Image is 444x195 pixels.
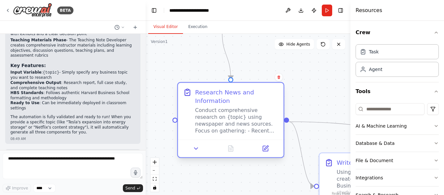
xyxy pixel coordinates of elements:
[125,186,135,191] span: Send
[369,49,379,55] div: Task
[10,101,135,111] li: : Can be immediately deployed in classroom settings
[169,7,224,14] nav: breadcrumb
[112,23,127,31] button: Switch to previous chat
[150,183,159,192] button: toggle interactivity
[12,186,28,191] span: Improve
[286,42,310,47] span: Hide Agents
[130,23,140,31] button: Start a new chat
[336,6,345,15] button: Hide right sidebar
[356,169,439,186] button: Integrations
[356,82,439,101] button: Tools
[10,80,61,85] strong: Comprehensive Output
[10,91,135,101] li: : Follows authentic Harvard Business School formatting and methodology
[150,6,159,15] button: Hide left sidebar
[177,84,284,160] div: Research News and InformationConduct comprehensive research on {topic} using newspaper and news s...
[10,115,135,135] p: The automation is fully validated and ready to run! When you provide a specific topic (like "Tesl...
[10,38,66,42] strong: Teaching Materials Phase
[369,66,382,73] div: Agent
[289,118,314,190] g: Edge from 0bb3ca6d-5a7f-4e10-a17e-e33bce8e4687 to 9ad2b3e0-cf4e-448b-88f8-eac273192c0c
[150,166,159,175] button: zoom out
[3,184,31,192] button: Improve
[356,23,439,42] button: Crew
[123,184,143,192] button: Send
[10,38,135,58] p: - The Teaching Note Developer creates comprehensive instructor materials including learning objec...
[150,158,159,166] button: zoom in
[10,136,135,141] div: 08:49 AM
[218,32,235,79] g: Edge from 8c37d2ea-98b6-43da-b29c-99c9e816a1c4 to 0bb3ca6d-5a7f-4e10-a17e-e33bce8e4687
[337,159,403,167] div: Write HBS Case Study
[150,158,159,192] div: React Flow controls
[356,118,439,134] button: AI & Machine Learning
[151,39,168,44] div: Version 1
[195,107,278,134] div: Conduct comprehensive research on {topic} using newspaper and news sources. Focus on gathering: -...
[10,101,39,105] strong: Ready to Use
[213,143,249,154] button: No output available
[10,70,42,75] strong: Input Variable
[183,20,213,34] button: Execution
[356,135,439,152] button: Database & Data
[10,91,43,95] strong: HBS Standards
[356,152,439,169] button: File & Document
[43,70,59,75] code: {topic}
[356,7,382,14] h4: Resources
[150,175,159,183] button: fit view
[275,39,314,49] button: Hide Agents
[356,42,439,82] div: Crew
[148,20,183,34] button: Visual Editor
[57,7,73,14] div: BETA
[275,73,283,81] button: Delete node
[251,143,280,154] button: Open in side panel
[10,63,46,68] strong: Key Features:
[131,168,140,177] button: Click to speak your automation idea
[10,70,135,80] li: : - Simply specify any business topic you want to research
[195,88,278,105] div: Research News and Information
[13,3,52,18] img: Logo
[10,80,135,91] li: : Research report, full case study, and complete teaching notes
